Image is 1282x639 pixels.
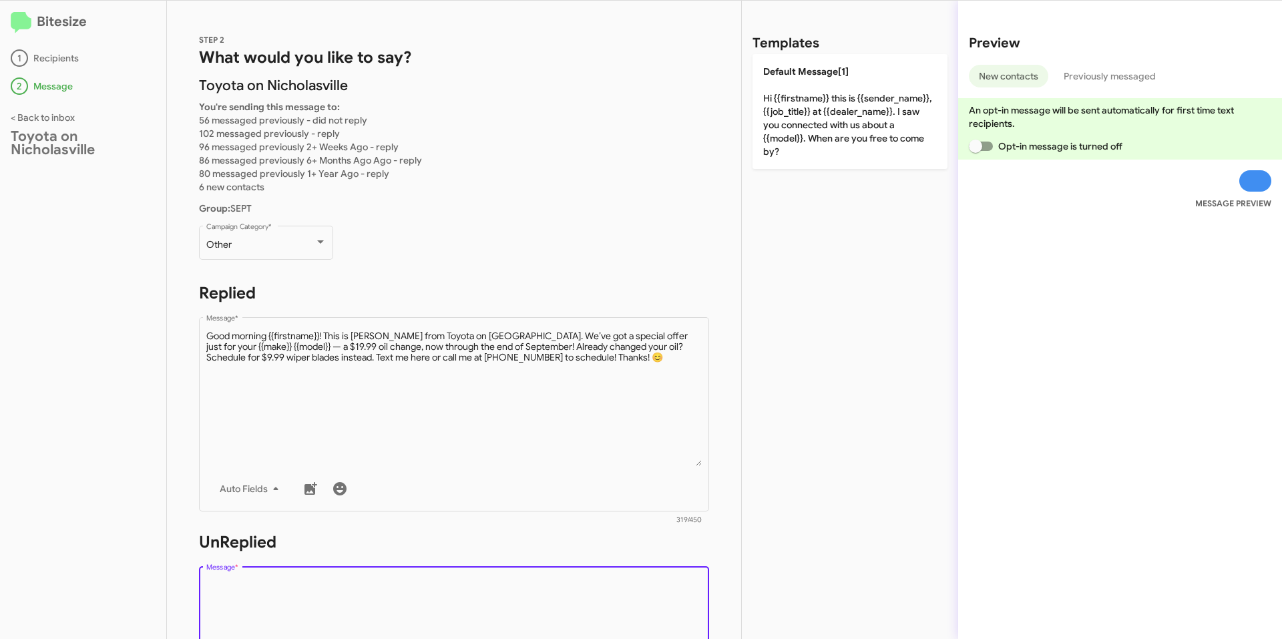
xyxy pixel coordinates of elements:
p: Toyota on Nicholasville [199,79,709,92]
h2: Preview [969,33,1271,54]
mat-hint: 319/450 [676,516,702,524]
p: Hi {{firstname}} this is {{sender_name}}, {{job_title}} at {{dealer_name}}. I saw you connected w... [753,54,947,169]
b: You're sending this message to: [199,101,340,113]
span: Other [206,238,232,250]
span: STEP 2 [199,35,224,45]
img: logo-minimal.svg [11,12,31,33]
div: 1 [11,49,28,67]
span: SEPT [199,202,252,214]
span: Opt-in message is turned off [998,138,1122,154]
span: Auto Fields [220,477,284,501]
span: 6 new contacts [199,181,264,193]
b: Group: [199,202,230,214]
button: New contacts [969,65,1048,87]
span: 102 messaged previously - reply [199,128,340,140]
span: 86 messaged previously 6+ Months Ago Ago - reply [199,154,422,166]
small: MESSAGE PREVIEW [1195,197,1271,210]
span: Default Message[1] [763,65,849,77]
span: 96 messaged previously 2+ Weeks Ago - reply [199,141,399,153]
div: 2 [11,77,28,95]
a: < Back to inbox [11,112,75,124]
h1: UnReplied [199,531,709,553]
h2: Templates [753,33,819,54]
button: Auto Fields [209,477,294,501]
div: Message [11,77,156,95]
h2: Bitesize [11,11,156,33]
div: Toyota on Nicholasville [11,130,156,156]
span: 56 messaged previously - did not reply [199,114,367,126]
h1: What would you like to say? [199,47,709,68]
span: Previously messaged [1064,65,1156,87]
span: 80 messaged previously 1+ Year Ago - reply [199,168,389,180]
p: An opt-in message will be sent automatically for first time text recipients. [969,103,1271,130]
div: Recipients [11,49,156,67]
span: New contacts [979,65,1038,87]
h1: Replied [199,282,709,304]
button: Previously messaged [1054,65,1166,87]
